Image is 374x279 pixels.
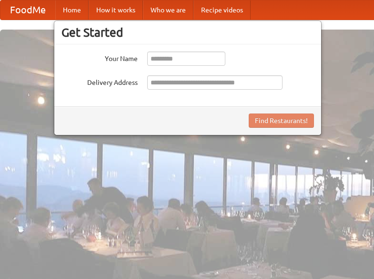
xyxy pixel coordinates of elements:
[0,0,55,20] a: FoodMe
[249,114,314,128] button: Find Restaurants!
[55,0,89,20] a: Home
[61,52,138,63] label: Your Name
[61,75,138,87] label: Delivery Address
[61,25,314,40] h3: Get Started
[193,0,251,20] a: Recipe videos
[143,0,193,20] a: Who we are
[89,0,143,20] a: How it works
